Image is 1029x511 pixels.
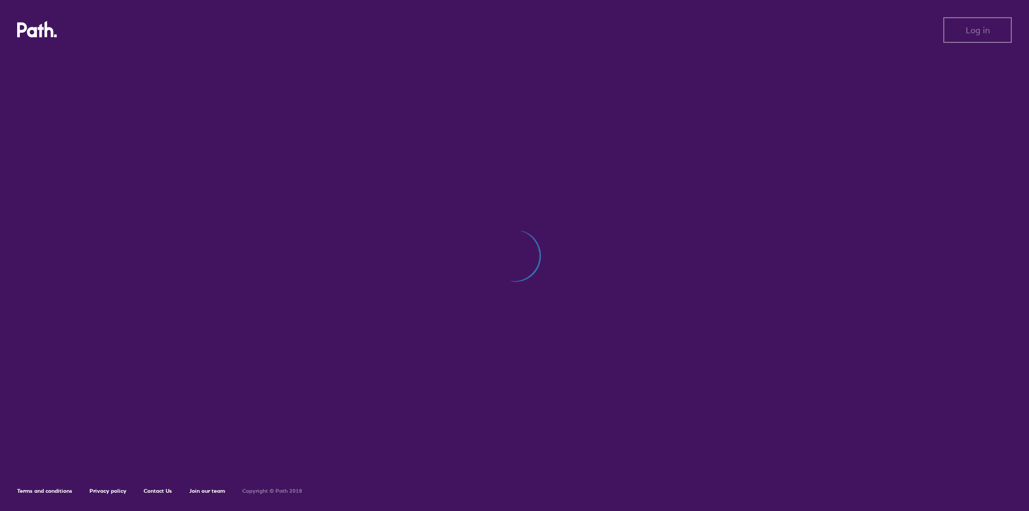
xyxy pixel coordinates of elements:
[144,487,172,494] a: Contact Us
[90,487,126,494] a: Privacy policy
[17,487,72,494] a: Terms and conditions
[242,488,302,494] h6: Copyright © Path 2018
[943,17,1012,43] button: Log in
[966,25,990,35] span: Log in
[189,487,225,494] a: Join our team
